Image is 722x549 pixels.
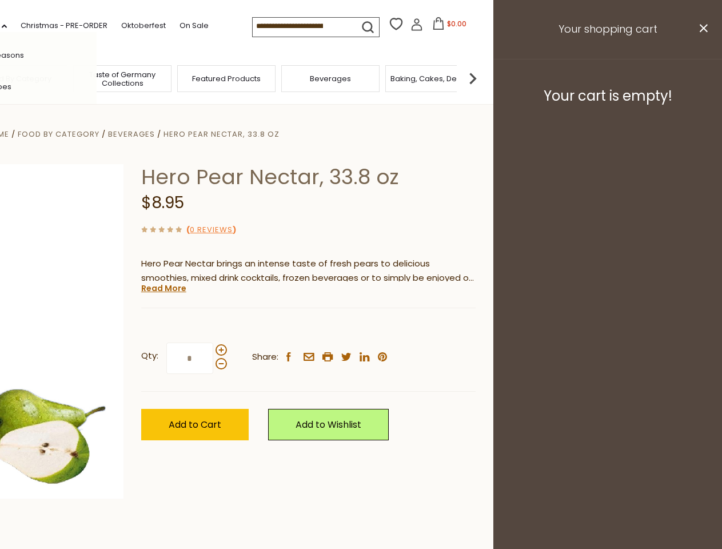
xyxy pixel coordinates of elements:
[390,74,479,83] a: Baking, Cakes, Desserts
[461,67,484,90] img: next arrow
[169,418,221,431] span: Add to Cart
[21,19,107,32] a: Christmas - PRE-ORDER
[252,350,278,364] span: Share:
[166,343,213,374] input: Qty:
[108,129,155,140] a: Beverages
[18,129,99,140] a: Food By Category
[141,164,476,190] h1: Hero Pear Nectar, 33.8 oz
[310,74,351,83] a: Beverages
[268,409,389,440] a: Add to Wishlist
[141,257,476,285] p: Hero Pear Nectar brings an intense taste of fresh pears to delicious smoothies, mixed drink cockt...
[508,87,708,105] h3: Your cart is empty!
[77,70,168,87] a: Taste of Germany Collections
[141,349,158,363] strong: Qty:
[141,283,186,294] a: Read More
[190,224,233,236] a: 0 Reviews
[163,129,280,140] a: Hero Pear Nectar, 33.8 oz
[186,224,236,235] span: ( )
[425,17,474,34] button: $0.00
[192,74,261,83] a: Featured Products
[121,19,166,32] a: Oktoberfest
[141,192,184,214] span: $8.95
[447,19,466,29] span: $0.00
[141,409,249,440] button: Add to Cart
[179,19,209,32] a: On Sale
